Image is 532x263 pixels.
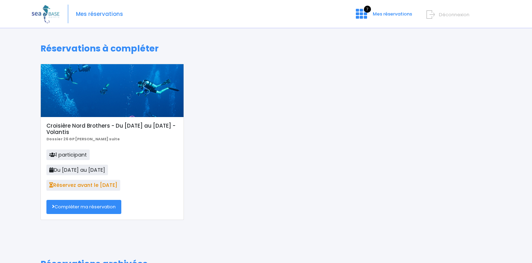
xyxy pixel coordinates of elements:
[46,136,120,142] b: Dossier 26 GP [PERSON_NAME] suite
[40,43,492,54] h1: Réservations à compléter
[46,200,121,214] a: Compléter ma réservation
[350,13,416,20] a: 7 Mes réservations
[46,149,90,160] span: 1 participant
[439,11,469,18] span: Déconnexion
[373,11,412,17] span: Mes réservations
[46,123,178,135] h5: Croisière Nord Brothers - Du [DATE] au [DATE] - Volantis
[46,165,108,175] span: Du [DATE] au [DATE]
[46,180,120,190] span: Réservez avant le [DATE]
[364,6,371,13] span: 7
